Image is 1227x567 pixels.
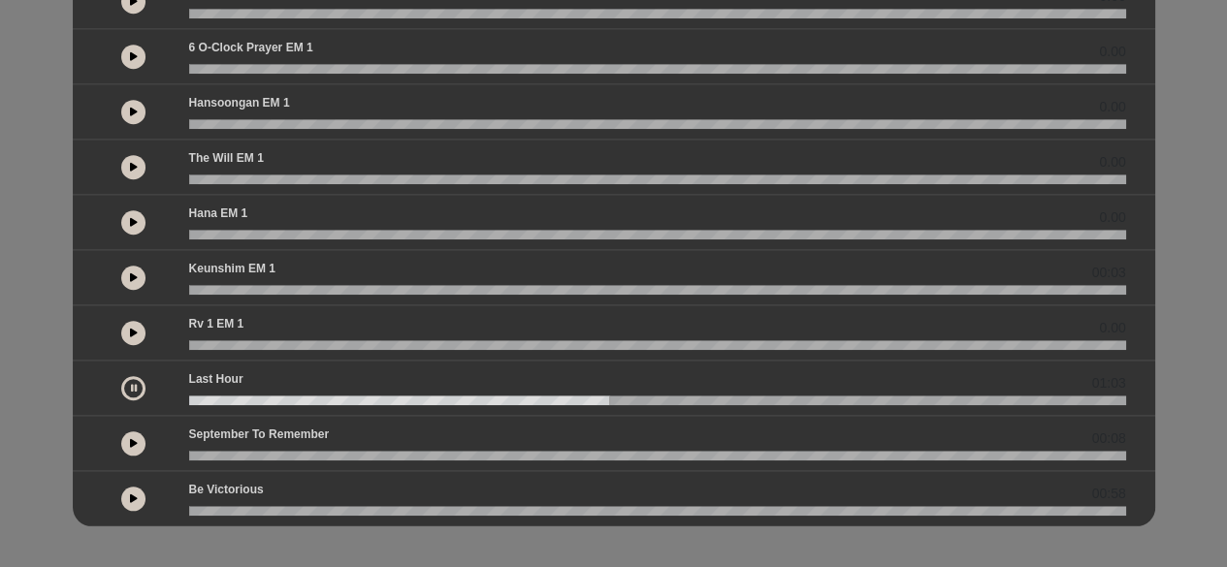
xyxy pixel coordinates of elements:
p: 6 o-clock prayer EM 1 [189,39,313,56]
span: 0.00 [1099,318,1125,338]
p: Keunshim EM 1 [189,260,275,277]
span: 0.00 [1099,152,1125,173]
span: 01:03 [1091,373,1125,394]
p: Be Victorious [189,481,264,498]
p: Hansoongan EM 1 [189,94,290,111]
p: Rv 1 EM 1 [189,315,244,332]
p: Hana EM 1 [189,205,248,222]
p: September to Remember [189,425,330,443]
span: 0.00 [1099,97,1125,117]
p: Last Hour [189,370,243,388]
span: 0.00 [1099,207,1125,228]
span: 0.00 [1099,42,1125,62]
span: 00:08 [1091,428,1125,449]
span: 00:03 [1091,263,1125,283]
span: 00:58 [1091,484,1125,504]
p: The Will EM 1 [189,149,264,167]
